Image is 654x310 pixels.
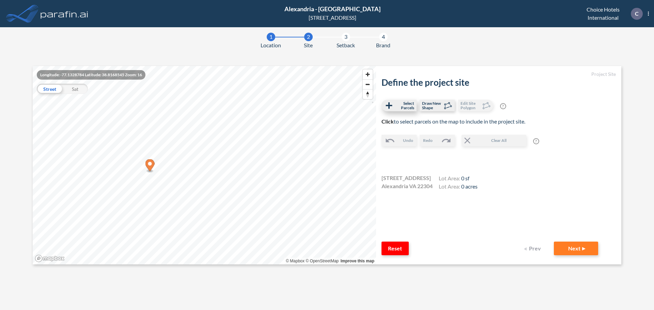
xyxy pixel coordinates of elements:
div: [STREET_ADDRESS] [283,14,382,22]
button: Redo [420,135,455,146]
span: Zoom out [363,80,373,89]
span: Select Parcels [394,101,414,110]
h4: Lot Area: [439,183,478,191]
span: to select parcels on the map to include in the project site. [381,118,525,125]
div: Map marker [145,159,155,173]
div: Sat [62,84,88,94]
span: Setback [337,41,355,49]
span: [STREET_ADDRESS] [381,174,431,182]
img: logo [39,7,90,20]
span: Location [261,41,281,49]
span: Alexandria VA 22304 [381,182,433,190]
a: Mapbox homepage [35,255,65,262]
span: Alexandria - West End [284,5,380,13]
span: Clear All [472,137,526,144]
span: Undo [403,137,413,144]
span: ? [533,138,539,144]
button: Clear All [462,135,526,146]
button: Reset [381,242,409,255]
div: Choice Hotels International [572,8,649,20]
span: 0 acres [461,183,478,190]
span: Reset bearing to north [363,89,373,99]
div: 3 [342,33,350,41]
span: Brand [376,41,390,49]
canvas: Map [33,66,376,264]
span: Site [304,41,313,49]
a: Mapbox [286,259,305,263]
div: 4 [379,33,388,41]
span: 0 sf [461,175,469,181]
button: Zoom out [363,79,373,89]
button: Next [554,242,598,255]
a: OpenStreetMap [306,259,339,263]
span: Redo [423,137,433,144]
h4: Lot Area: [439,175,478,183]
h5: Project Site [381,71,616,77]
button: Undo [381,135,417,146]
button: Prev [520,242,547,255]
a: Improve this map [341,259,374,263]
div: Longitude: -77.1328784 Latitude: 38.8168545 Zoom: 16 [37,70,145,80]
span: Edit Site Polygon [461,101,481,110]
div: 1 [267,33,275,41]
div: Street [37,84,62,94]
span: Draw New Shape [422,101,442,110]
span: ? [500,103,506,109]
h2: Define the project site [381,77,616,88]
p: C [635,11,639,17]
div: 2 [304,33,313,41]
button: Reset bearing to north [363,89,373,99]
b: Click [381,118,394,125]
button: Zoom in [363,69,373,79]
